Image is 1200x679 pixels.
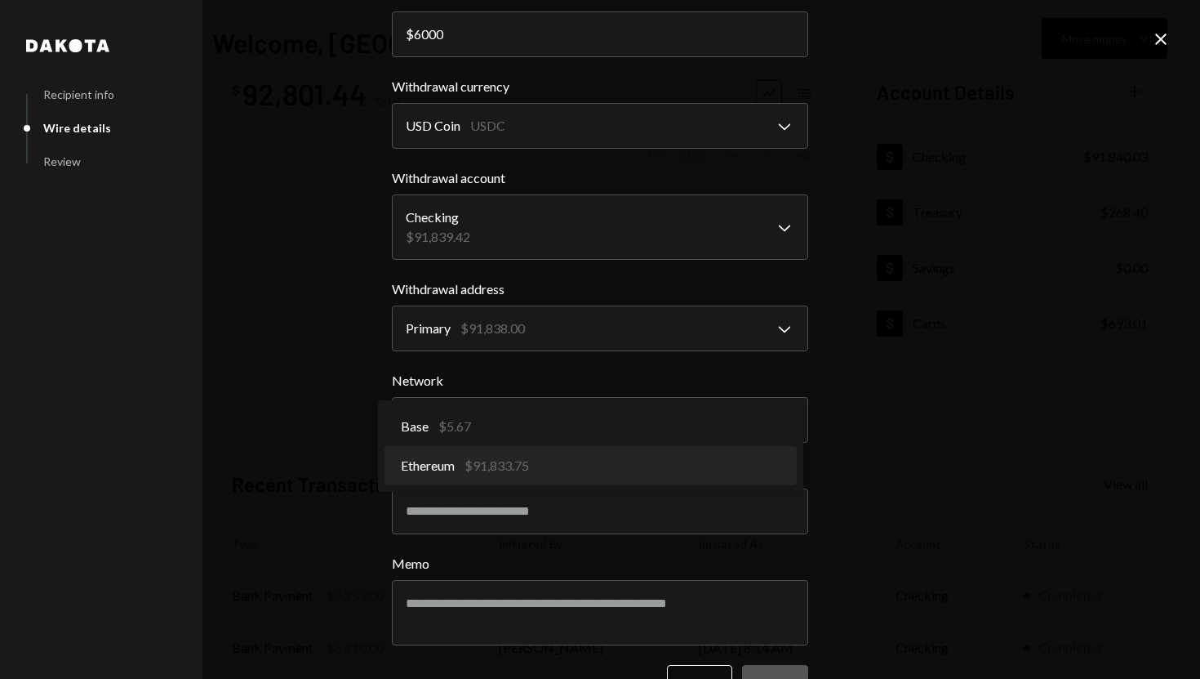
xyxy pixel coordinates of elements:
button: Network [392,397,808,443]
div: Review [43,154,81,168]
label: Withdrawal currency [392,77,808,96]
span: Base [401,417,429,436]
span: Ethereum [401,456,455,476]
label: Network [392,371,808,391]
button: Withdrawal currency [392,103,808,149]
div: $91,838.00 [460,319,525,338]
label: Withdrawal account [392,168,808,188]
div: $91,833.75 [464,456,529,476]
div: $ [406,26,414,42]
button: Withdrawal address [392,306,808,351]
input: 0.00 [392,11,808,57]
button: Withdrawal account [392,194,808,260]
div: $5.67 [438,417,471,436]
label: Withdrawal address [392,279,808,299]
label: Memo [392,554,808,574]
div: Wire details [43,121,111,135]
div: Recipient info [43,87,114,101]
div: USDC [470,116,505,136]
